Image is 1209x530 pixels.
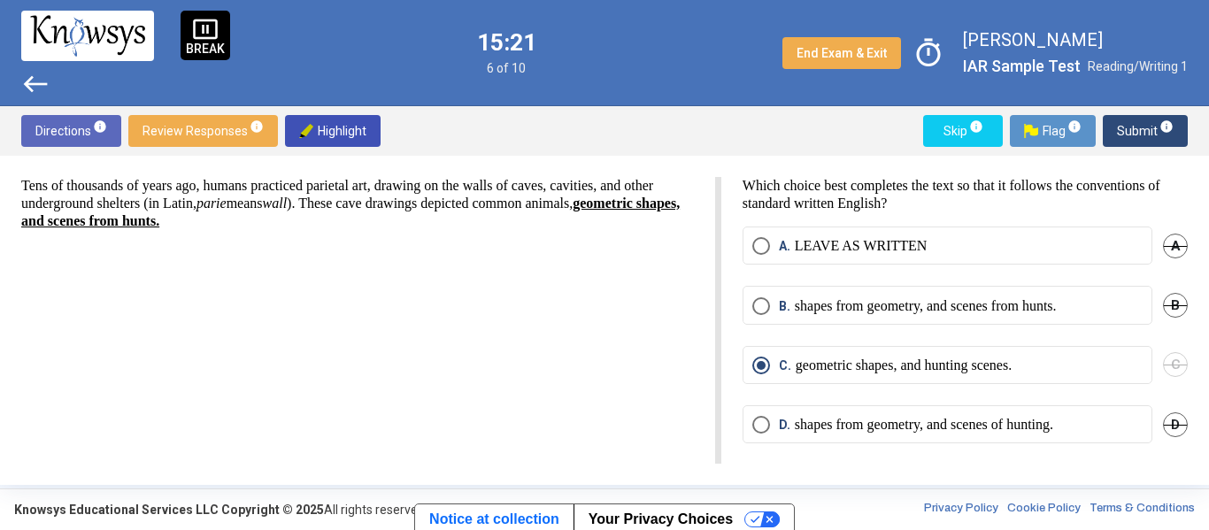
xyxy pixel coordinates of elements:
[743,227,1188,465] mat-radio-group: Select an option
[30,15,145,56] img: knowsys-logo.png
[924,501,998,518] a: Privacy Policy
[795,297,1057,315] p: shapes from geometry, and scenes from hunts.
[1159,119,1174,134] span: info
[142,115,264,147] span: Review Responses
[1103,115,1188,147] button: Submitinfo
[908,33,949,73] span: timer
[743,177,1188,212] p: Which choice best completes the text so that it follows the conventions of standard written English?
[779,297,795,315] span: B.
[796,357,1012,374] p: geometric shapes, and hunting scenes.
[782,37,901,69] button: End Exam & Exit
[937,115,989,147] span: Skip
[196,196,227,211] span: parie
[21,196,680,228] span: means ). These cave drawings depicted common animals,
[779,357,796,374] span: C.
[1088,59,1188,73] span: Reading/Writing 1
[923,115,1003,147] button: Skipinfo
[21,70,50,98] span: west
[250,119,264,134] span: info
[797,46,887,60] span: End Exam & Exit
[35,115,107,147] span: Directions
[795,237,928,255] p: LEAVE AS WRITTEN
[192,16,219,42] span: pause_presentation
[779,416,795,434] span: D.
[93,119,107,134] span: info
[1163,293,1188,318] span: B
[285,115,381,147] button: highlighter-img.pngHighlight
[14,503,324,517] strong: Knowsys Educational Services LLC Copyright © 2025
[21,178,653,211] span: Tens of thousands of years ago, humans practiced parietal art, drawing on the walls of caves, cav...
[1024,124,1038,138] img: Flag.png
[1007,501,1081,518] a: Cookie Policy
[795,416,1053,434] p: shapes from geometry, and scenes of hunting.
[477,61,536,75] span: 6 of 10
[186,42,225,55] p: BREAK
[963,28,1188,51] label: [PERSON_NAME]
[969,119,983,134] span: info
[1090,501,1195,518] a: Terms & Conditions
[1117,115,1174,147] span: Submit
[128,115,278,147] button: Review Responsesinfo
[1163,234,1188,258] span: A
[1067,119,1082,134] span: info
[779,237,795,255] span: A.
[477,31,536,54] label: 15:21
[963,55,1081,78] label: IAR Sample Test
[263,196,288,211] em: wall
[1163,412,1188,437] span: D
[299,115,366,147] span: Highlight
[14,501,427,518] div: All rights reserved.
[299,124,313,138] img: highlighter-img.png
[21,115,121,147] button: Directionsinfo
[1010,115,1096,147] button: Flag.pngFlaginfo
[1024,115,1082,147] span: Flag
